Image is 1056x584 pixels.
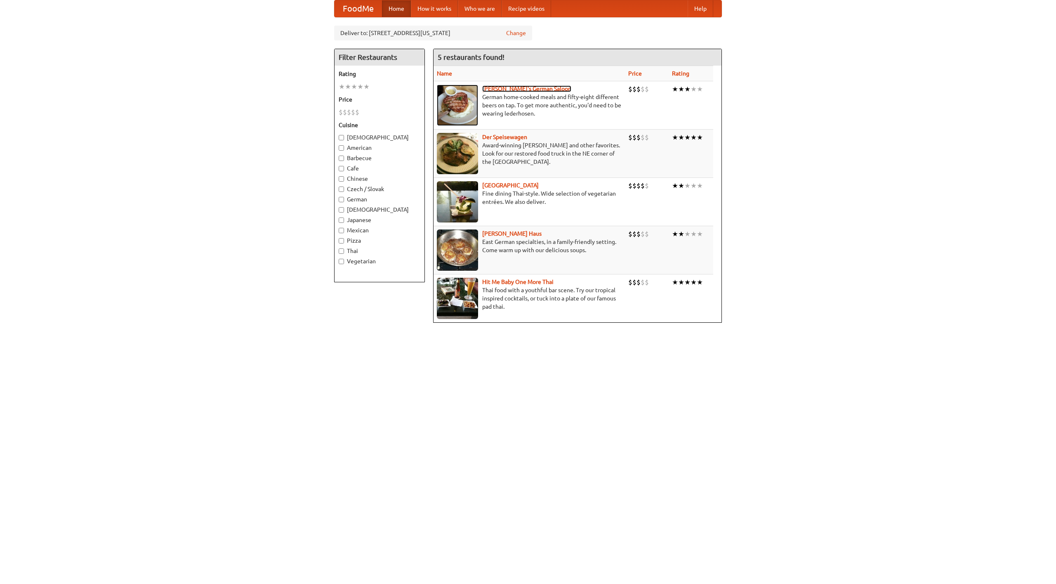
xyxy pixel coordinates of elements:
input: Pizza [339,238,344,244]
input: Chinese [339,176,344,182]
li: $ [351,108,355,117]
li: ★ [691,278,697,287]
label: Czech / Slovak [339,185,420,193]
li: ★ [691,85,697,94]
li: $ [628,278,632,287]
li: $ [347,108,351,117]
li: $ [632,85,636,94]
input: Mexican [339,228,344,233]
a: Help [688,0,713,17]
li: ★ [672,133,678,142]
a: Who we are [458,0,502,17]
li: $ [632,133,636,142]
label: [DEMOGRAPHIC_DATA] [339,133,420,142]
li: ★ [339,82,345,91]
p: Thai food with a youthful bar scene. Try our tropical inspired cocktails, or tuck into a plate of... [437,286,622,311]
li: $ [339,108,343,117]
li: $ [632,278,636,287]
li: ★ [672,229,678,239]
a: Der Speisewagen [482,134,527,140]
input: Japanese [339,218,344,223]
li: ★ [672,85,678,94]
li: ★ [684,278,691,287]
a: Name [437,70,452,77]
li: ★ [684,181,691,190]
p: Award-winning [PERSON_NAME] and other favorites. Look for our restored food truck in the NE corne... [437,141,622,166]
li: $ [641,278,645,287]
input: Thai [339,248,344,254]
h4: Filter Restaurants [335,49,424,66]
li: $ [628,181,632,190]
input: American [339,145,344,151]
label: German [339,195,420,203]
a: Recipe videos [502,0,551,17]
img: babythai.jpg [437,278,478,319]
li: ★ [691,181,697,190]
p: East German specialties, in a family-friendly setting. Come warm up with our delicious soups. [437,238,622,254]
li: ★ [684,133,691,142]
h5: Rating [339,70,420,78]
li: ★ [684,229,691,239]
label: Cafe [339,164,420,173]
label: American [339,144,420,152]
li: ★ [363,82,370,91]
a: [PERSON_NAME] Haus [482,230,542,237]
li: ★ [357,82,363,91]
li: ★ [351,82,357,91]
li: $ [641,133,645,142]
li: ★ [697,85,703,94]
h5: Cuisine [339,121,420,129]
li: $ [628,229,632,239]
li: $ [636,85,641,94]
li: $ [645,85,649,94]
a: Rating [672,70,689,77]
li: ★ [678,181,684,190]
li: $ [628,85,632,94]
p: German home-cooked meals and fifty-eight different beers on tap. To get more authentic, you'd nee... [437,93,622,118]
a: How it works [411,0,458,17]
img: esthers.jpg [437,85,478,126]
li: ★ [672,278,678,287]
img: speisewagen.jpg [437,133,478,174]
label: Thai [339,247,420,255]
li: ★ [345,82,351,91]
li: ★ [691,133,697,142]
h5: Price [339,95,420,104]
a: Change [506,29,526,37]
li: $ [632,229,636,239]
input: Barbecue [339,156,344,161]
li: $ [641,229,645,239]
img: satay.jpg [437,181,478,222]
p: Fine dining Thai-style. Wide selection of vegetarian entrées. We also deliver. [437,189,622,206]
li: $ [636,181,641,190]
li: ★ [678,229,684,239]
a: [PERSON_NAME]'s German Saloon [482,85,571,92]
li: $ [632,181,636,190]
li: $ [628,133,632,142]
label: Pizza [339,236,420,245]
input: [DEMOGRAPHIC_DATA] [339,207,344,213]
input: Cafe [339,166,344,171]
input: Vegetarian [339,259,344,264]
label: Vegetarian [339,257,420,265]
img: kohlhaus.jpg [437,229,478,271]
li: $ [645,278,649,287]
a: Price [628,70,642,77]
li: ★ [678,85,684,94]
label: Japanese [339,216,420,224]
li: $ [641,85,645,94]
li: ★ [684,85,691,94]
li: ★ [697,181,703,190]
a: Home [382,0,411,17]
a: FoodMe [335,0,382,17]
li: ★ [672,181,678,190]
li: $ [645,133,649,142]
label: Barbecue [339,154,420,162]
a: [GEOGRAPHIC_DATA] [482,182,539,189]
a: Hit Me Baby One More Thai [482,279,554,285]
